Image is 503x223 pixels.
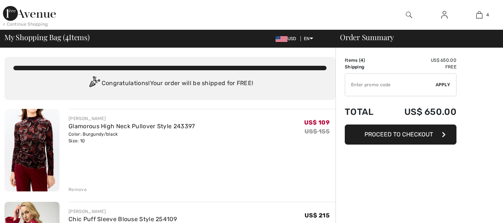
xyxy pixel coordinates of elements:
[69,123,195,130] a: Glamorous High Neck Pullover Style 243397
[305,128,330,135] s: US$ 155
[304,36,313,41] span: EN
[276,36,299,41] span: USD
[69,208,177,215] div: [PERSON_NAME]
[486,12,489,18] span: 4
[69,131,195,144] div: Color: Burgundy/black Size: 10
[436,81,451,88] span: Apply
[345,57,385,64] td: Items ( )
[87,76,102,91] img: Congratulation2.svg
[360,58,363,63] span: 4
[65,32,69,41] span: 4
[345,74,436,96] input: Promo code
[276,36,287,42] img: US Dollar
[69,115,195,122] div: [PERSON_NAME]
[345,125,456,145] button: Proceed to Checkout
[305,212,330,219] span: US$ 215
[345,64,385,70] td: Shipping
[13,76,327,91] div: Congratulations! Your order will be shipped for FREE!
[331,33,499,41] div: Order Summary
[476,10,483,19] img: My Bag
[385,99,456,125] td: US$ 650.00
[462,10,497,19] a: 4
[3,21,48,28] div: < Continue Shopping
[4,33,90,41] span: My Shopping Bag ( Items)
[435,10,453,20] a: Sign In
[69,186,87,193] div: Remove
[69,216,177,223] a: Chic Puff Sleeve Blouse Style 254109
[345,99,385,125] td: Total
[304,119,330,126] span: US$ 109
[385,64,456,70] td: Free
[406,10,412,19] img: search the website
[4,109,60,191] img: Glamorous High Neck Pullover Style 243397
[441,10,448,19] img: My Info
[3,6,56,21] img: 1ère Avenue
[364,131,433,138] span: Proceed to Checkout
[385,57,456,64] td: US$ 650.00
